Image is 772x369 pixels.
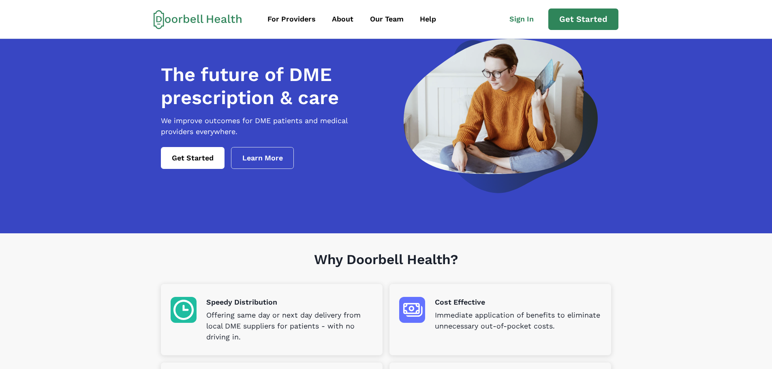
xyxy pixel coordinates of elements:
[161,252,611,284] h1: Why Doorbell Health?
[370,14,404,25] div: Our Team
[206,310,373,343] p: Offering same day or next day delivery from local DME suppliers for patients - with no driving in.
[161,147,225,169] a: Get Started
[161,115,381,137] p: We improve outcomes for DME patients and medical providers everywhere.
[399,297,425,323] img: Cost Effective icon
[231,147,294,169] a: Learn More
[332,14,353,25] div: About
[435,310,601,332] p: Immediate application of benefits to eliminate unnecessary out-of-pocket costs.
[260,10,323,28] a: For Providers
[325,10,361,28] a: About
[267,14,316,25] div: For Providers
[161,63,381,109] h1: The future of DME prescription & care
[413,10,443,28] a: Help
[502,10,548,28] a: Sign In
[548,9,618,30] a: Get Started
[404,39,598,193] img: a woman looking at a computer
[420,14,436,25] div: Help
[171,297,197,323] img: Speedy Distribution icon
[363,10,411,28] a: Our Team
[206,297,373,308] p: Speedy Distribution
[435,297,601,308] p: Cost Effective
